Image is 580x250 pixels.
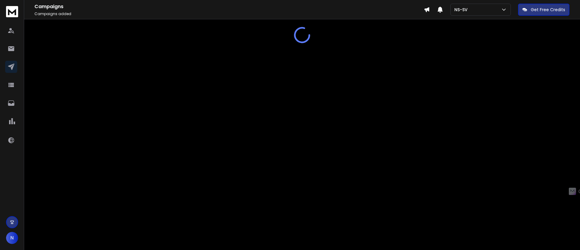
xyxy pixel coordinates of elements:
p: Get Free Credits [531,7,565,13]
button: N [6,232,18,244]
button: Get Free Credits [518,4,569,16]
img: logo [6,6,18,17]
p: Campaigns added [34,11,424,16]
h1: Campaigns [34,3,424,10]
p: NS-SV [454,7,470,13]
